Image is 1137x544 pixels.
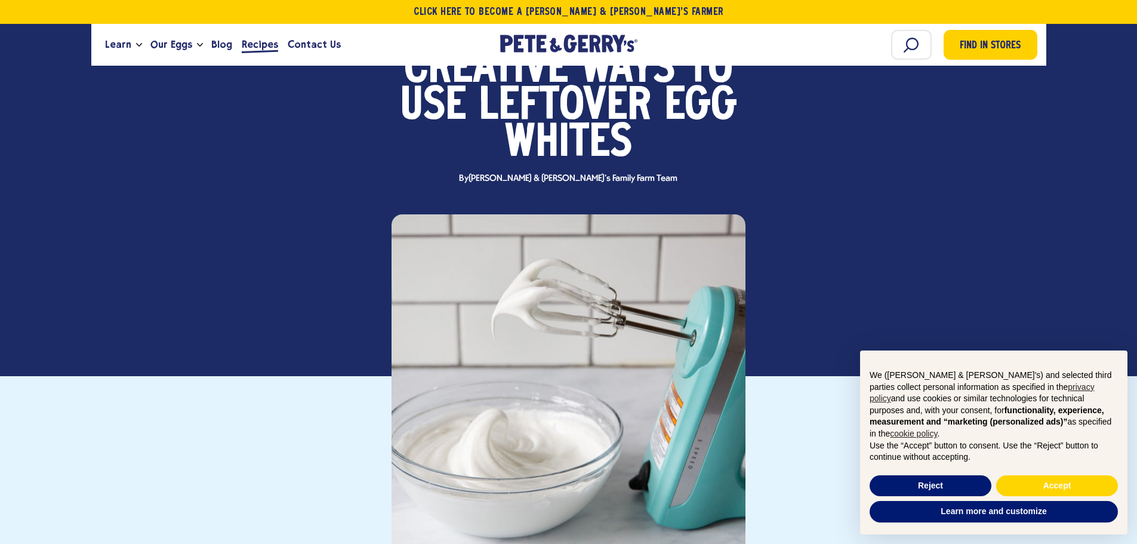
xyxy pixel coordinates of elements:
a: Learn [100,29,136,61]
a: cookie policy [890,429,937,438]
span: Leftover [479,88,651,125]
span: Egg [664,88,737,125]
span: Use [400,88,466,125]
a: Our Eggs [146,29,197,61]
button: Reject [870,475,991,497]
span: Learn [105,37,131,52]
a: Find in Stores [944,30,1037,60]
p: Use the “Accept” button to consent. Use the “Reject” button to continue without accepting. [870,440,1118,463]
button: Open the dropdown menu for Our Eggs [197,43,203,47]
span: Whites [505,125,632,162]
input: Search [891,30,932,60]
a: Recipes [237,29,283,61]
span: Recipes [242,37,278,52]
span: Find in Stores [960,38,1021,54]
button: Learn more and customize [870,501,1118,523]
a: Blog [207,29,237,61]
span: By [453,174,683,183]
div: Notice [851,341,1137,544]
a: Contact Us [283,29,346,61]
span: to [688,51,733,88]
span: Ways [581,51,675,88]
button: Accept [996,475,1118,497]
span: Contact Us [288,37,341,52]
span: Our Eggs [150,37,192,52]
span: Creative [404,51,568,88]
span: [PERSON_NAME] & [PERSON_NAME]'s Family Farm Team [469,174,678,183]
button: Open the dropdown menu for Learn [136,43,142,47]
p: We ([PERSON_NAME] & [PERSON_NAME]'s) and selected third parties collect personal information as s... [870,370,1118,440]
span: Blog [211,37,232,52]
